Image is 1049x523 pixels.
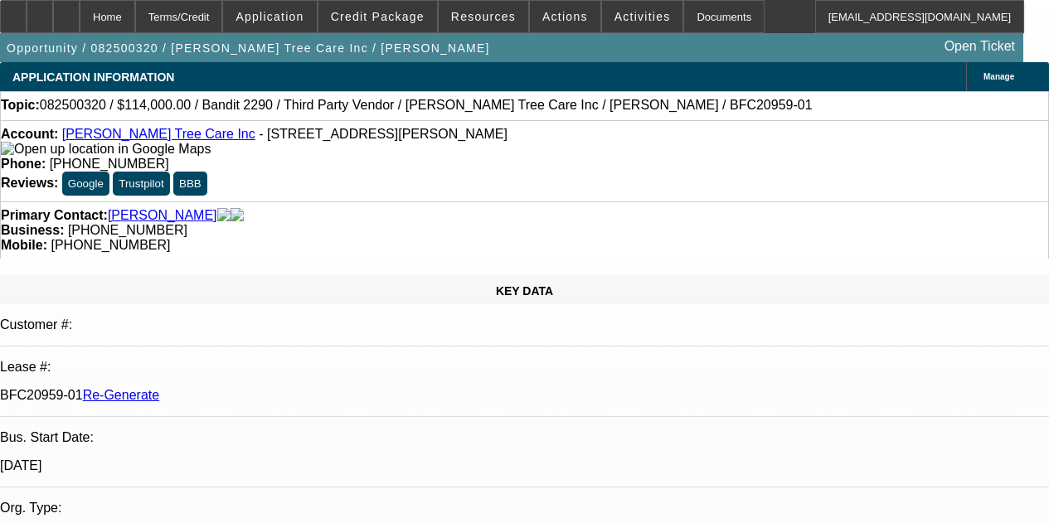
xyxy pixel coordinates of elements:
button: Credit Package [318,1,437,32]
span: [PHONE_NUMBER] [51,238,170,252]
strong: Business: [1,223,64,237]
strong: Reviews: [1,176,58,190]
span: Activities [614,10,671,23]
span: [PHONE_NUMBER] [68,223,187,237]
button: Google [62,172,109,196]
span: Application [236,10,304,23]
strong: Phone: [1,157,46,171]
button: Application [223,1,316,32]
img: facebook-icon.png [217,208,231,223]
span: Manage [983,72,1014,81]
span: [PHONE_NUMBER] [50,157,169,171]
span: Actions [542,10,588,23]
a: Re-Generate [83,388,160,402]
button: BBB [173,172,207,196]
span: APPLICATION INFORMATION [12,70,174,84]
a: [PERSON_NAME] Tree Care Inc [62,127,255,141]
span: - [STREET_ADDRESS][PERSON_NAME] [259,127,508,141]
img: Open up location in Google Maps [1,142,211,157]
span: Resources [451,10,516,23]
strong: Mobile: [1,238,47,252]
a: View Google Maps [1,142,211,156]
strong: Account: [1,127,58,141]
img: linkedin-icon.png [231,208,244,223]
span: Credit Package [331,10,425,23]
a: [PERSON_NAME] [108,208,217,223]
a: Open Ticket [938,32,1022,61]
button: Resources [439,1,528,32]
span: Opportunity / 082500320 / [PERSON_NAME] Tree Care Inc / [PERSON_NAME] [7,41,490,55]
button: Activities [602,1,683,32]
span: 082500320 / $114,000.00 / Bandit 2290 / Third Party Vendor / [PERSON_NAME] Tree Care Inc / [PERSO... [40,98,813,113]
span: KEY DATA [496,284,553,298]
button: Actions [530,1,600,32]
button: Trustpilot [113,172,169,196]
strong: Topic: [1,98,40,113]
strong: Primary Contact: [1,208,108,223]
